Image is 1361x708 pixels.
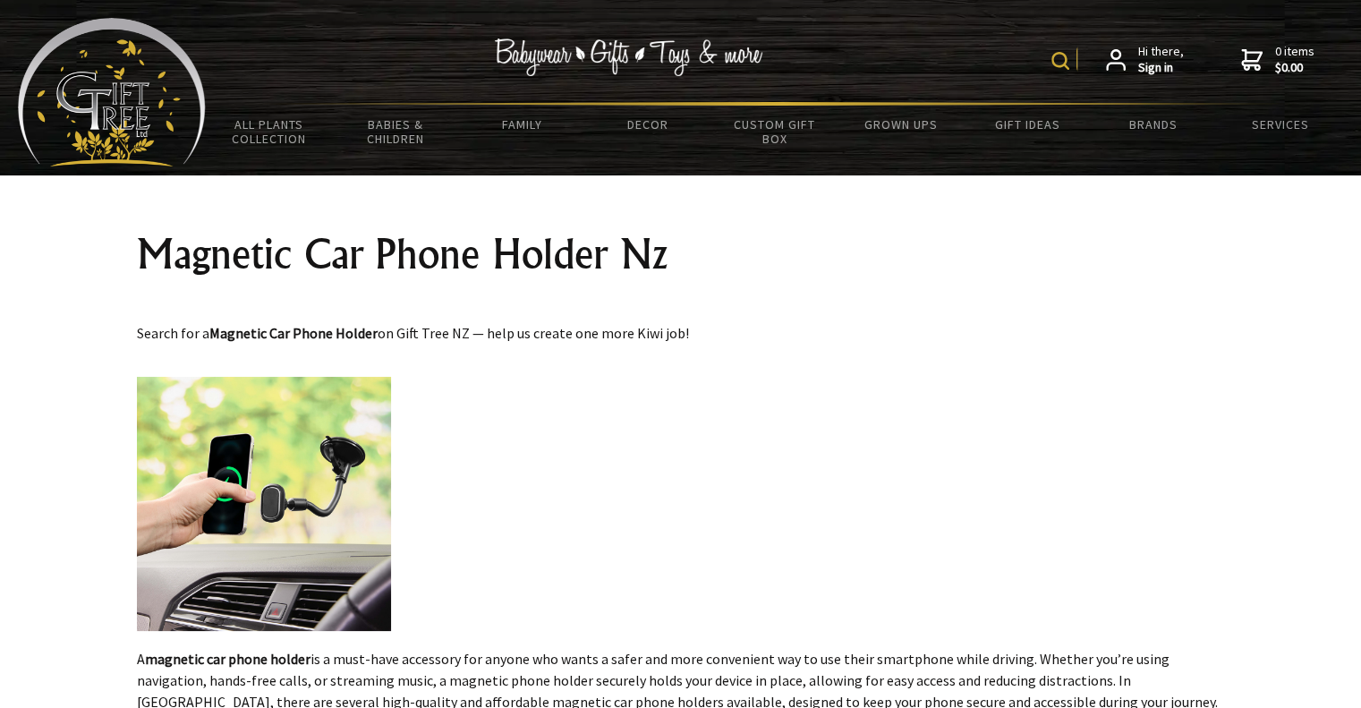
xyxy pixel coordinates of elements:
[137,233,1225,276] h1: Magnetic Car Phone Holder Nz
[838,106,964,143] a: Grown Ups
[458,106,584,143] a: Family
[137,301,1225,344] p: Search for a on Gift Tree NZ — help us create one more Kiwi job!
[495,38,763,76] img: Babywear - Gifts - Toys & more
[585,106,711,143] a: Decor
[18,18,206,166] img: Babyware - Gifts - Toys and more...
[209,324,378,342] strong: Magnetic Car Phone Holder
[1217,106,1343,143] a: Services
[964,106,1090,143] a: Gift Ideas
[1138,44,1184,75] span: Hi there,
[1138,60,1184,76] strong: Sign in
[1051,52,1069,70] img: product search
[1275,60,1314,76] strong: $0.00
[1241,44,1314,75] a: 0 items$0.00
[1275,43,1314,75] span: 0 items
[332,106,458,158] a: Babies & Children
[711,106,838,158] a: Custom Gift Box
[1091,106,1217,143] a: Brands
[1106,44,1184,75] a: Hi there,Sign in
[206,106,332,158] a: All Plants Collection
[145,650,310,668] strong: magnetic car phone holder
